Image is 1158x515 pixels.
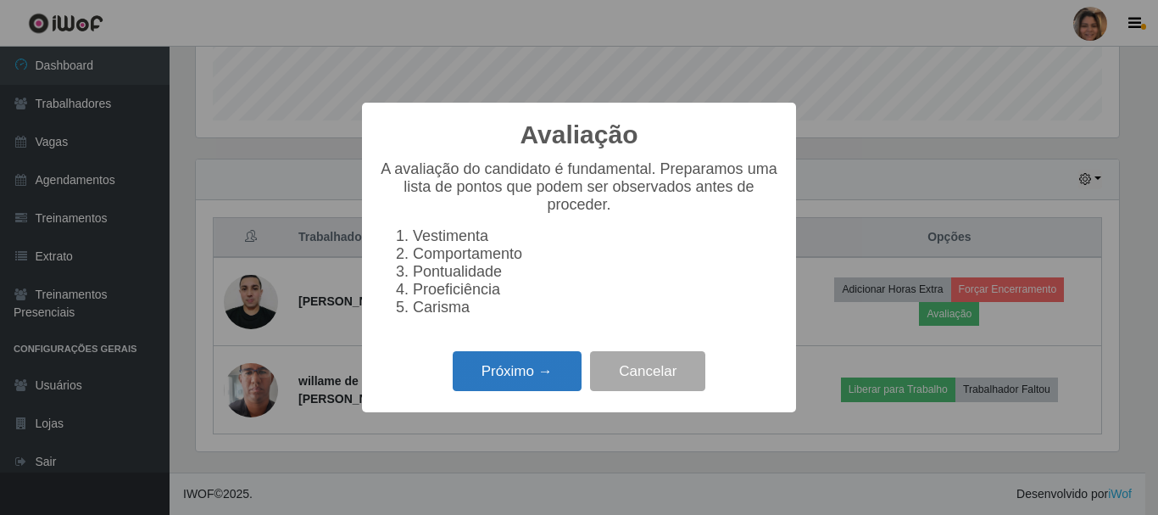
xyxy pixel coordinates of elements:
[379,160,779,214] p: A avaliação do candidato é fundamental. Preparamos uma lista de pontos que podem ser observados a...
[413,281,779,299] li: Proeficiência
[413,227,779,245] li: Vestimenta
[413,263,779,281] li: Pontualidade
[590,351,705,391] button: Cancelar
[521,120,638,150] h2: Avaliação
[453,351,582,391] button: Próximo →
[413,299,779,316] li: Carisma
[413,245,779,263] li: Comportamento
